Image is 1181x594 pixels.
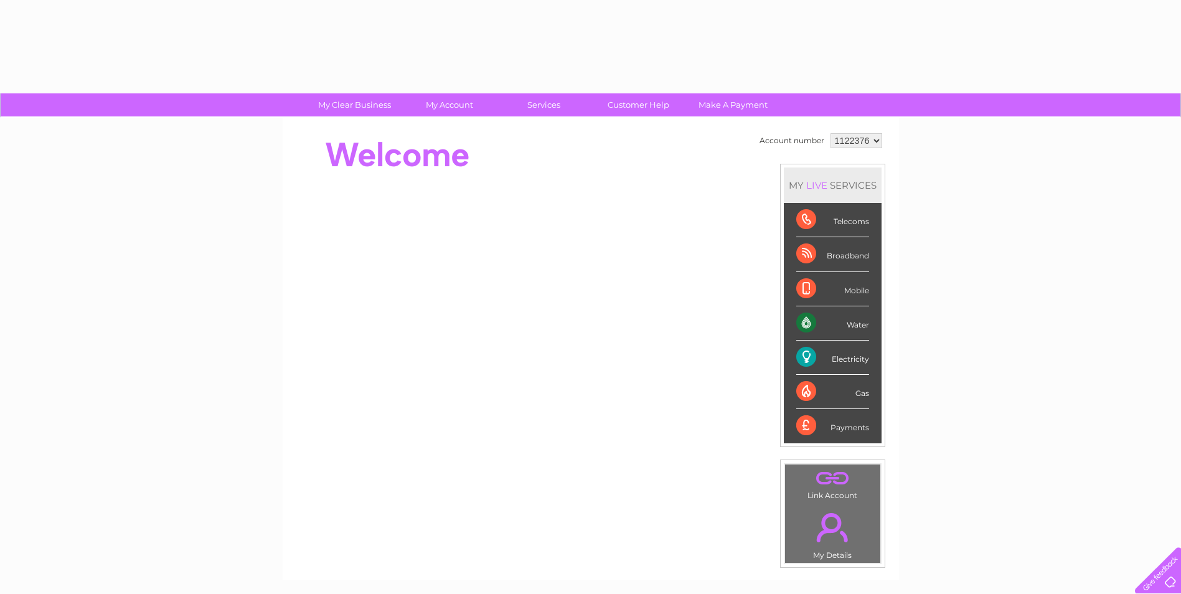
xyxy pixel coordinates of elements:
a: Services [492,93,595,116]
a: Customer Help [587,93,690,116]
a: Make A Payment [682,93,784,116]
a: My Account [398,93,501,116]
div: Telecoms [796,203,869,237]
td: Link Account [784,464,881,503]
td: Account number [756,130,827,151]
div: LIVE [804,179,830,191]
div: Mobile [796,272,869,306]
a: . [788,468,877,489]
td: My Details [784,502,881,563]
div: Gas [796,375,869,409]
div: Payments [796,409,869,443]
div: MY SERVICES [784,167,882,203]
div: Water [796,306,869,341]
div: Electricity [796,341,869,375]
a: . [788,506,877,549]
a: My Clear Business [303,93,406,116]
div: Broadband [796,237,869,271]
